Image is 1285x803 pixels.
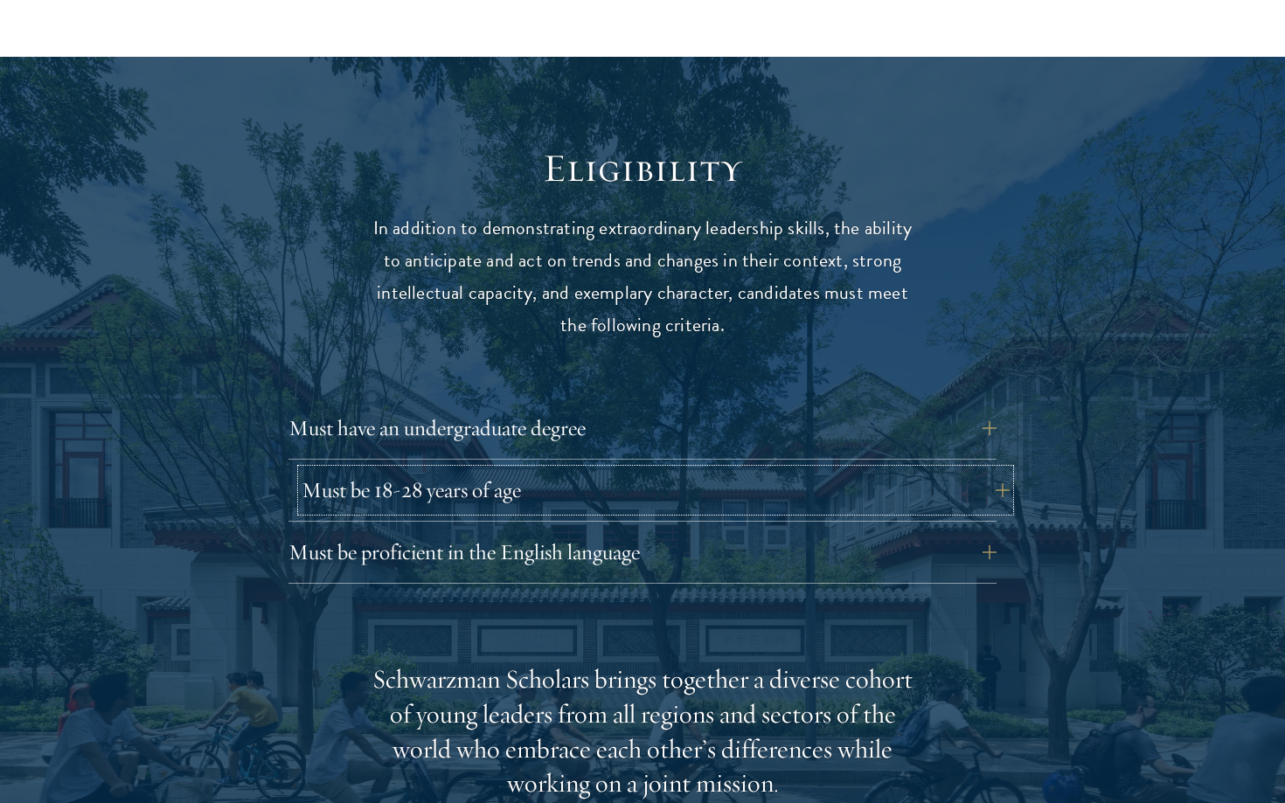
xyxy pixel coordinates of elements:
button: Must be proficient in the English language [288,531,997,573]
h2: Eligibility [372,144,913,193]
button: Must be 18-28 years of age [302,469,1010,511]
p: In addition to demonstrating extraordinary leadership skills, the ability to anticipate and act o... [372,212,913,342]
div: Schwarzman Scholars brings together a diverse cohort of young leaders from all regions and sector... [372,662,913,802]
button: Must have an undergraduate degree [288,407,997,449]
